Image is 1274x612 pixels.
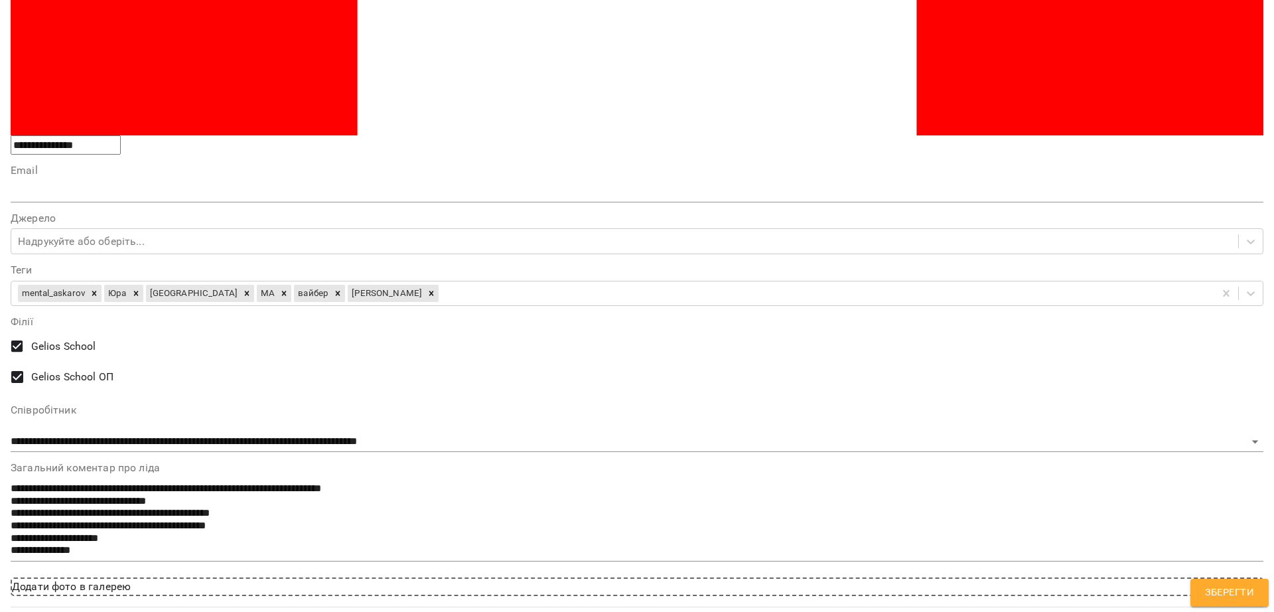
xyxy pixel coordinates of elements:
[104,285,128,302] div: Юра
[294,285,330,302] div: вайбер
[18,285,87,302] div: mental_askarov
[348,285,424,302] div: [PERSON_NAME]
[11,213,1263,224] label: Джерело
[257,285,277,302] div: МА
[31,339,96,354] span: Gelios School
[11,265,1263,275] label: Теги
[11,165,1263,176] label: Email
[1205,584,1254,601] span: Зберегти
[11,317,1263,327] label: Філії
[11,463,1263,473] label: Загальний коментар про ліда
[11,405,1263,416] label: Співробітник
[11,577,1263,596] div: Додати фото в галерею
[18,234,145,250] div: Надрукуйте або оберіть...
[31,369,113,385] span: Gelios School ОП
[1190,579,1269,607] button: Зберегти
[146,285,240,302] div: [GEOGRAPHIC_DATA]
